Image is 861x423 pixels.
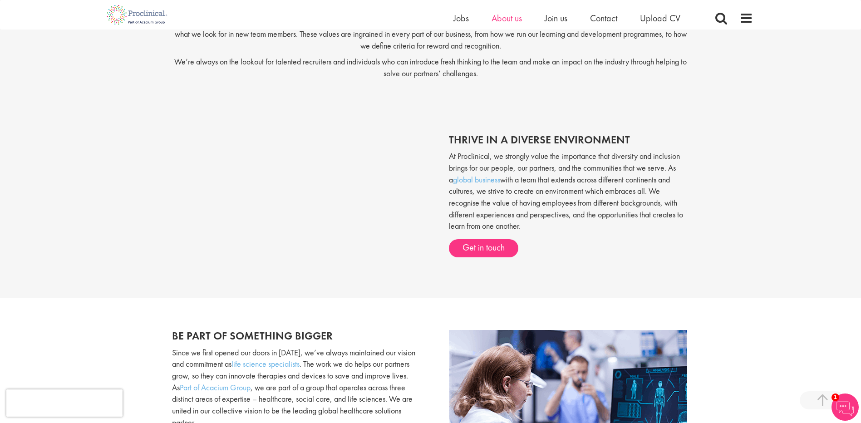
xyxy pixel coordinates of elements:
[172,56,689,79] p: We’re always on the lookout for talented recruiters and individuals who can introduce fresh think...
[172,330,424,342] h2: Be part of something bigger
[831,393,859,421] img: Chatbot
[449,150,689,232] p: At Proclinical, we strongly value the importance that diversity and inclusion brings for our peop...
[449,239,518,257] a: Get in touch
[545,12,567,24] a: Join us
[453,174,500,185] a: global business
[453,12,469,24] a: Jobs
[590,12,617,24] a: Contact
[449,134,689,146] h2: thrive in a diverse environment
[231,359,300,369] a: life science specialists
[6,389,123,417] iframe: reCAPTCHA
[172,125,426,268] iframe: Our diversity and inclusion team
[492,12,522,24] a: About us
[640,12,680,24] a: Upload CV
[180,382,251,393] a: Part of Acacium Group
[831,393,839,401] span: 1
